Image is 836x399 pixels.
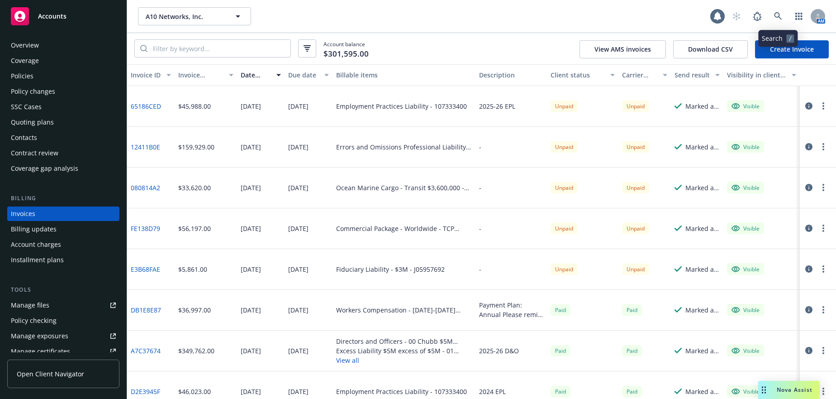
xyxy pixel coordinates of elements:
span: Paid [622,386,642,397]
div: Contacts [11,130,37,145]
a: Invoices [7,207,119,221]
a: Coverage [7,53,119,68]
div: Policy checking [11,313,57,328]
div: Workers Compensation - [DATE]-[DATE] Workers' Compensation Policy A10 Networks - TWC701457017 [336,305,472,315]
div: [DATE] [241,387,261,396]
div: Unpaid [551,182,578,193]
div: Billing updates [11,222,57,236]
div: Employment Practices Liability - 107333400 [336,101,467,111]
div: Invoices [11,207,35,221]
a: 12411B0E [131,142,160,152]
div: Billable items [336,70,472,80]
a: DB1E8E87 [131,305,161,315]
div: Marked as sent [685,305,720,315]
div: [DATE] [288,305,309,315]
div: 2025-26 D&O [479,346,519,356]
a: Manage files [7,298,119,312]
div: Marked as sent [685,264,720,274]
div: $33,620.00 [178,183,211,192]
div: Account charges [11,237,61,252]
div: Billing [7,194,119,203]
a: E3B68FAE [131,264,160,274]
div: Unpaid [622,264,649,275]
a: SSC Cases [7,100,119,114]
div: - [479,264,481,274]
div: Paid [551,386,570,397]
div: Unpaid [622,101,649,112]
div: Payment Plan: Annual Please remit payment upon receipt. Thank you! [479,300,543,319]
div: [DATE] [241,142,261,152]
div: [DATE] [288,183,309,192]
a: Report a Bug [748,7,766,25]
div: [DATE] [241,264,261,274]
div: $36,997.00 [178,305,211,315]
div: Visible [731,183,760,192]
button: View all [336,356,472,365]
div: - [479,183,481,192]
div: $45,988.00 [178,101,211,111]
a: Accounts [7,4,119,29]
div: Policy changes [11,84,55,99]
div: Installment plans [11,253,64,267]
div: Marked as sent [685,101,720,111]
div: Unpaid [551,141,578,153]
div: Paid [551,345,570,356]
a: D2E3945F [131,387,160,396]
div: Commercial Package - Worldwide - TCP 7027353-11 [336,224,472,233]
button: Due date [285,64,332,86]
button: A10 Networks, Inc. [138,7,251,25]
div: $5,861.00 [178,264,207,274]
div: Visible [731,224,760,232]
div: 2025-26 EPL [479,101,515,111]
div: Visible [731,346,760,355]
div: Tools [7,285,119,294]
div: Due date [288,70,318,80]
div: [DATE] [241,346,261,356]
div: Visible [731,387,760,395]
div: Marked as sent [685,387,720,396]
div: SSC Cases [11,100,42,114]
button: Carrier status [618,64,671,86]
div: [DATE] [241,224,261,233]
div: $46,023.00 [178,387,211,396]
div: Drag to move [758,381,769,399]
span: $301,595.00 [323,48,369,60]
div: Unpaid [622,141,649,153]
div: Unpaid [622,223,649,234]
div: Paid [551,304,570,316]
button: Send result [671,64,723,86]
a: Overview [7,38,119,53]
a: Policy changes [7,84,119,99]
div: Unpaid [551,223,578,234]
div: Paid [622,304,642,316]
div: Manage files [11,298,49,312]
div: Client status [551,70,605,80]
span: Open Client Navigator [17,369,84,379]
div: Directors and Officers - 00 Chubb $5M Primary - 8249-3482 [336,337,472,346]
div: Errors and Omissions Professional Liability - $5M / $100K retention - MTP9046752 02 [336,142,472,152]
div: Marked as sent [685,224,720,233]
button: Download CSV [673,40,748,58]
div: Unpaid [551,264,578,275]
div: Coverage gap analysis [11,161,78,176]
div: Manage certificates [11,344,70,359]
svg: Search [140,45,147,52]
span: Nova Assist [777,386,812,394]
div: Visible [731,143,760,151]
div: 2024 EPL [479,387,506,396]
a: Search [769,7,787,25]
div: Marked as sent [685,142,720,152]
a: Create Invoice [755,40,829,58]
a: Installment plans [7,253,119,267]
span: Accounts [38,13,66,20]
a: Policies [7,69,119,83]
div: [DATE] [288,142,309,152]
span: Manage exposures [7,329,119,343]
div: $349,762.00 [178,346,214,356]
div: Invoice ID [131,70,161,80]
div: Excess Liability $5M excess of $5M - 01 [GEOGRAPHIC_DATA] $5M xs $5M - 57 DA 0376992-25 [336,346,472,356]
div: - [479,224,481,233]
a: Coverage gap analysis [7,161,119,176]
